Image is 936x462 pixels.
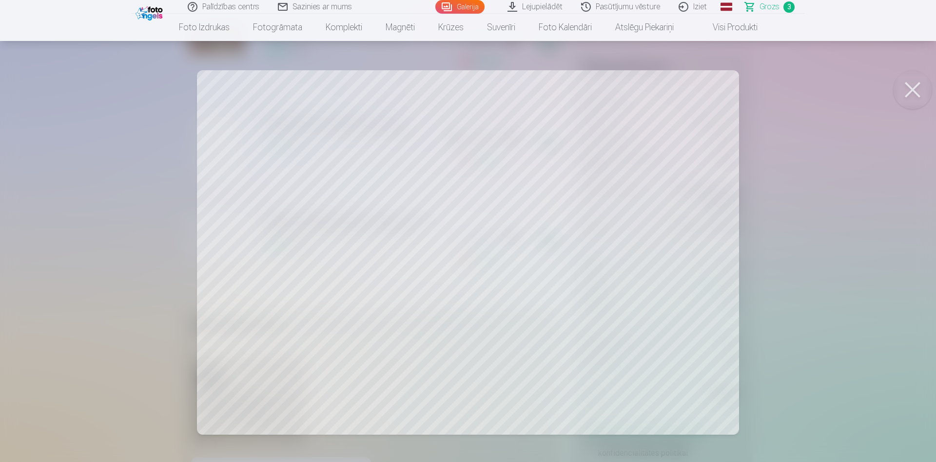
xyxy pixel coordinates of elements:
a: Komplekti [314,14,374,41]
a: Visi produkti [685,14,769,41]
span: Grozs [760,1,780,13]
a: Fotogrāmata [241,14,314,41]
a: Foto kalendāri [527,14,604,41]
a: Atslēgu piekariņi [604,14,685,41]
a: Suvenīri [475,14,527,41]
span: 3 [783,1,795,13]
img: /fa1 [136,4,165,20]
a: Foto izdrukas [167,14,241,41]
a: Krūzes [427,14,475,41]
a: Magnēti [374,14,427,41]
